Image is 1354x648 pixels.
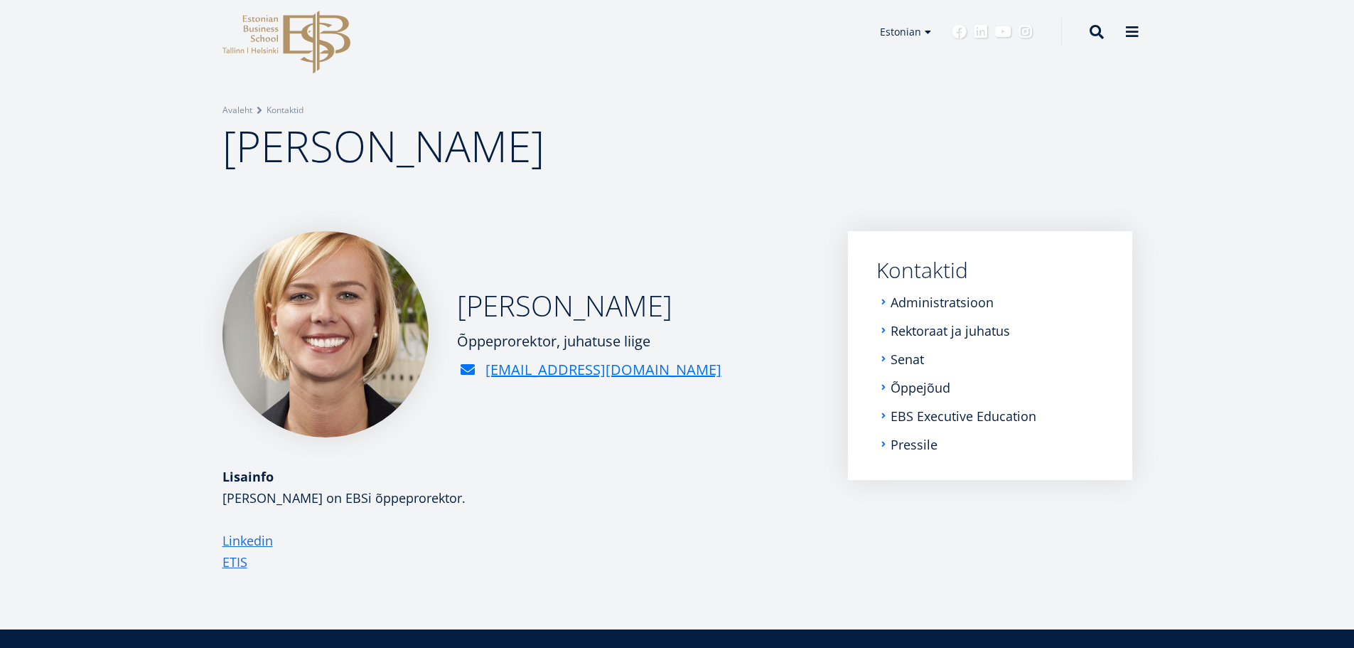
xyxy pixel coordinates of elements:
[891,295,994,309] a: Administratsioon
[222,466,820,487] div: Lisainfo
[485,359,721,381] a: [EMAIL_ADDRESS][DOMAIN_NAME]
[267,103,303,117] a: Kontaktid
[952,25,967,39] a: Facebook
[891,324,1010,338] a: Rektoraat ja juhatus
[995,25,1011,39] a: Youtube
[891,381,950,395] a: Õppejõud
[222,530,273,551] a: Linkedin
[222,551,247,573] a: ETIS
[974,25,988,39] a: Linkedin
[891,437,937,452] a: Pressile
[1019,25,1033,39] a: Instagram
[876,260,1104,281] a: Kontaktid
[222,117,544,175] span: [PERSON_NAME]
[222,103,252,117] a: Avaleht
[891,409,1036,423] a: EBS Executive Education
[457,331,721,352] div: Õppeprorektor, juhatuse liige
[457,288,721,324] h2: [PERSON_NAME]
[891,352,924,366] a: Senat
[222,231,429,437] img: Maarja Murumägi
[222,487,820,509] p: [PERSON_NAME] on EBSi õppeprorektor.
